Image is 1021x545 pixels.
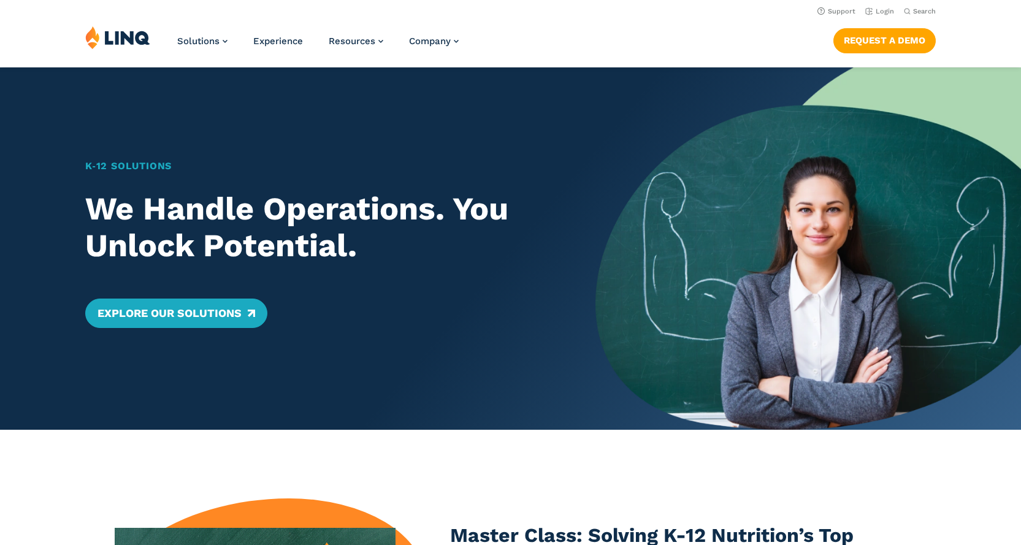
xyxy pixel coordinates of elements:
span: Search [913,7,936,15]
span: Solutions [177,36,220,47]
a: Resources [329,36,383,47]
a: Solutions [177,36,228,47]
nav: Button Navigation [833,26,936,53]
a: Support [817,7,855,15]
h1: K‑12 Solutions [85,159,554,173]
a: Company [409,36,459,47]
img: Home Banner [595,67,1021,430]
img: LINQ | K‑12 Software [85,26,150,49]
a: Explore Our Solutions [85,299,267,328]
a: Login [865,7,894,15]
span: Company [409,36,451,47]
nav: Primary Navigation [177,26,459,66]
span: Resources [329,36,375,47]
a: Experience [253,36,303,47]
a: Request a Demo [833,28,936,53]
h2: We Handle Operations. You Unlock Potential. [85,191,554,264]
button: Open Search Bar [904,7,936,16]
